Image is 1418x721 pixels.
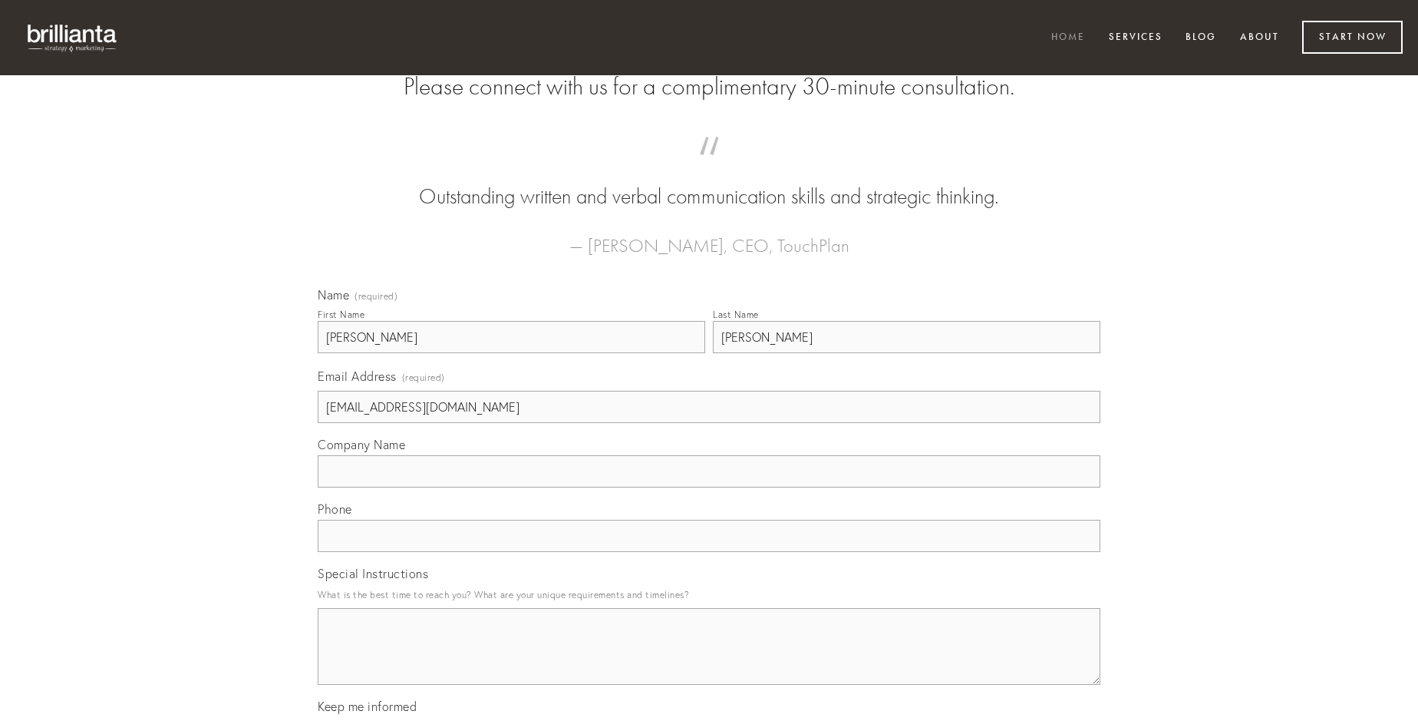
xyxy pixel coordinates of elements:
[342,152,1076,182] span: “
[318,501,352,517] span: Phone
[402,367,445,388] span: (required)
[354,292,397,301] span: (required)
[342,212,1076,261] figcaption: — [PERSON_NAME], CEO, TouchPlan
[318,584,1100,605] p: What is the best time to reach you? What are your unique requirements and timelines?
[1099,25,1172,51] a: Services
[318,437,405,452] span: Company Name
[1041,25,1095,51] a: Home
[342,152,1076,212] blockquote: Outstanding written and verbal communication skills and strategic thinking.
[318,369,397,384] span: Email Address
[318,699,417,714] span: Keep me informed
[1230,25,1289,51] a: About
[318,287,349,303] span: Name
[318,72,1100,101] h2: Please connect with us for a complimentary 30-minute consultation.
[318,309,364,320] div: First Name
[318,566,428,581] span: Special Instructions
[713,309,759,320] div: Last Name
[1176,25,1226,51] a: Blog
[15,15,130,60] img: brillianta - research, strategy, marketing
[1302,21,1403,54] a: Start Now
